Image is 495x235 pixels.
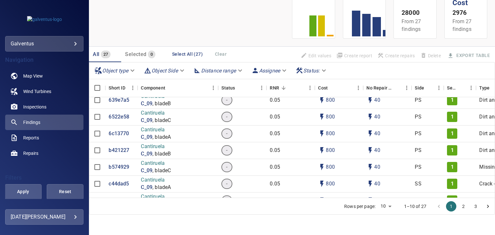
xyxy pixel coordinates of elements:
[378,202,393,211] div: 10
[471,201,481,211] button: Go to page 3
[5,130,83,146] a: reports noActive
[92,65,139,76] div: Object type
[415,97,421,104] p: PS
[141,126,171,134] p: Cantiruela
[152,134,171,141] p: , bladeA
[23,135,39,141] span: Reports
[412,79,444,97] div: Side
[318,146,326,154] svg: Auto cost
[404,203,427,210] p: 1–10 of 27
[393,83,402,92] button: Sort
[109,197,128,204] a: cd73fbd
[109,97,129,104] a: 639e7a5
[366,96,374,104] svg: Auto impact
[109,180,129,188] p: c44dad5
[141,150,152,158] a: C_09
[366,79,393,97] div: Projected additional costs incurred by waiting 1 year to repair. This is a function of possible i...
[326,197,335,204] p: 800
[303,68,320,74] em: Status :
[141,117,152,124] p: C_09
[109,130,129,137] a: 6c13770
[5,68,83,84] a: map noActive
[55,188,75,196] span: Reset
[141,79,165,97] div: Component
[434,83,444,93] button: Menu
[141,184,152,191] a: C_09
[222,164,231,171] span: -
[366,146,374,154] svg: Auto impact
[5,99,83,115] a: inspections noActive
[483,201,493,211] button: Go to next page
[270,113,280,121] p: 0.05
[415,180,421,188] p: SS
[298,50,334,61] span: Findings that are included in repair orders will not be updated
[415,79,424,97] div: Side
[257,83,267,93] button: Menu
[93,51,99,57] span: All
[222,147,231,154] span: -
[366,113,374,121] svg: Auto impact
[5,174,83,181] h4: Filters
[141,100,152,108] p: C_09
[152,167,171,174] p: , bladeC
[141,167,152,174] p: C_09
[152,100,171,108] p: , bladeB
[109,164,129,171] p: b574929
[5,184,42,200] button: Apply
[109,147,129,154] p: b421227
[141,176,171,184] p: Cantiruela
[374,113,380,121] p: 40
[249,65,290,76] div: Assignee
[23,73,43,79] span: Map View
[218,79,267,97] div: Status
[315,79,363,97] div: Cost
[415,130,421,137] p: PS
[415,147,421,154] p: PS
[141,65,188,76] div: Object Side
[293,65,330,76] div: Status:
[5,115,83,130] a: findings active
[23,150,38,156] span: Repairs
[452,8,479,18] p: 2976
[366,130,374,137] svg: Auto impact
[451,197,454,204] p: 1
[374,147,380,154] p: 40
[433,201,494,211] nav: pagination navigation
[402,18,421,32] span: From 27 findings
[270,180,280,188] p: 0.05
[418,50,443,61] span: Findings that are included in repair orders can not be deleted
[451,164,454,171] p: 1
[374,197,380,204] p: 40
[326,180,335,188] p: 800
[152,117,171,124] p: , bladeC
[270,164,280,171] p: 0.05
[141,160,171,167] p: Cantiruela
[318,197,326,204] svg: Auto cost
[152,150,171,158] p: , bladeB
[466,83,476,93] button: Menu
[366,163,374,171] svg: Auto impact
[270,147,280,154] p: 0.05
[222,97,231,104] span: -
[170,48,205,60] button: Select All (27)
[201,68,236,74] em: Distance range
[451,130,454,137] p: 1
[326,130,335,137] p: 800
[148,51,155,58] span: 0
[138,79,218,97] div: Component
[402,83,412,93] button: Menu
[109,79,125,97] div: Short ID
[374,180,380,188] p: 40
[141,134,152,141] a: C_09
[222,180,231,188] span: -
[452,18,472,32] span: From 27 findings
[152,184,171,191] p: , bladeA
[374,164,380,171] p: 40
[279,83,288,92] button: Sort
[318,113,326,121] svg: Auto cost
[47,184,83,200] button: Reset
[128,83,138,93] button: Menu
[374,130,380,137] p: 40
